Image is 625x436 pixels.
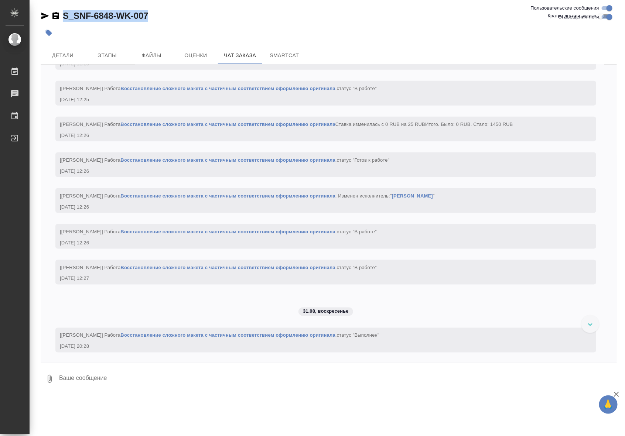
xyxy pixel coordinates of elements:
[60,275,570,282] div: [DATE] 12:27
[120,121,335,127] a: Восстановление сложного макета с частичным соответствием оформлению оригинала
[60,203,570,211] div: [DATE] 12:26
[60,229,377,234] span: [[PERSON_NAME]] Работа .
[120,265,335,270] a: Восстановление сложного макета с частичным соответствием оформлению оригинала
[60,121,513,127] span: [[PERSON_NAME]] Работа Ставка изменилась с 0 RUB на 25 RUB
[392,193,433,199] a: [PERSON_NAME]
[120,86,335,91] a: Восстановление сложного макета с частичным соответствием оформлению оригинала
[120,157,335,163] a: Восстановление сложного макета с частичным соответствием оформлению оригинала
[120,333,335,338] a: Восстановление сложного макета с частичным соответствием оформлению оригинала
[390,193,435,199] span: " "
[60,96,570,103] div: [DATE] 12:25
[63,11,148,21] a: S_SNF-6848-WK-007
[178,51,214,60] span: Оценки
[60,86,377,91] span: [[PERSON_NAME]] Работа .
[599,395,618,414] button: 🙏
[337,157,390,163] span: статус "Готов к работе"
[267,51,302,60] span: SmartCat
[425,121,513,127] span: Итого. Было: 0 RUB. Стало: 1450 RUB
[337,86,377,91] span: статус "В работе"
[120,193,335,199] a: Восстановление сложного макета с частичным соответствием оформлению оригинала
[60,168,570,175] div: [DATE] 12:26
[120,229,335,234] a: Восстановление сложного макета с частичным соответствием оформлению оригинала
[45,51,81,60] span: Детали
[60,193,435,199] span: [[PERSON_NAME]] Работа . Изменен исполнитель:
[337,265,377,270] span: статус "В работе"
[60,157,390,163] span: [[PERSON_NAME]] Работа .
[337,229,377,234] span: статус "В работе"
[60,239,570,247] div: [DATE] 12:26
[51,11,60,20] button: Скопировать ссылку
[89,51,125,60] span: Этапы
[41,11,49,20] button: Скопировать ссылку для ЯМессенджера
[134,51,169,60] span: Файлы
[60,265,377,270] span: [[PERSON_NAME]] Работа .
[558,13,599,21] span: Оповещения-логи
[60,333,379,338] span: [[PERSON_NAME]] Работа .
[41,25,57,41] button: Добавить тэг
[60,132,570,139] div: [DATE] 12:26
[60,343,570,350] div: [DATE] 20:28
[222,51,258,60] span: Чат заказа
[337,333,379,338] span: статус "Выполнен"
[303,308,349,315] p: 31.08, воскресенье
[602,397,615,412] span: 🙏
[530,4,599,12] span: Пользовательские сообщения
